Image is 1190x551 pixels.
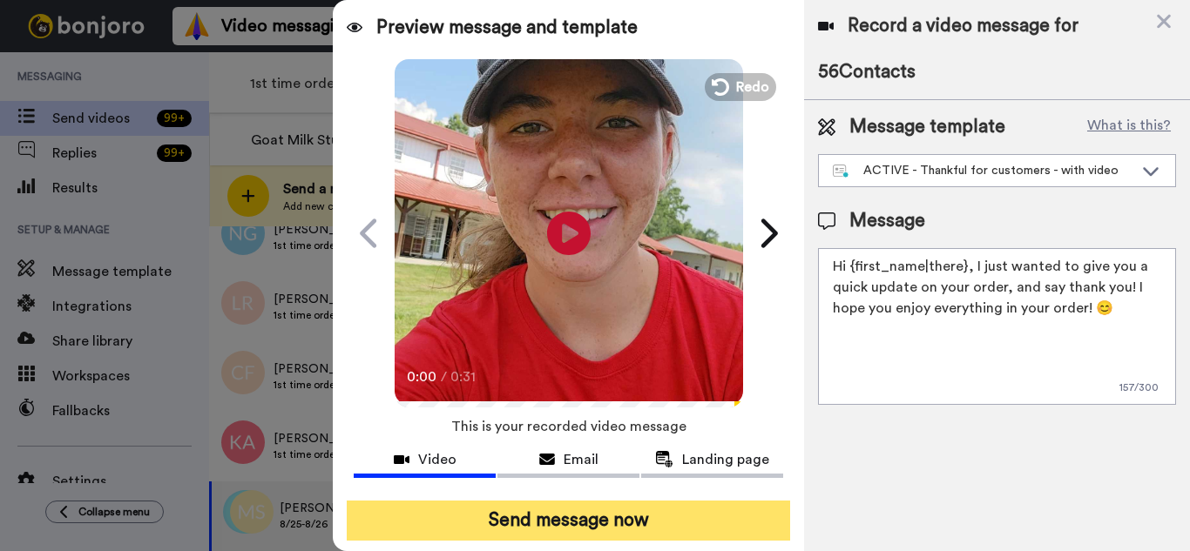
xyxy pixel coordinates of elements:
[418,449,456,470] span: Video
[451,407,686,446] span: This is your recorded video message
[682,449,769,470] span: Landing page
[347,501,790,541] button: Send message now
[833,162,1133,179] div: ACTIVE - Thankful for customers - with video
[818,248,1176,405] textarea: Hi {first_name|there}, I just wanted to give you a quick update on your order, and say thank you!...
[849,114,1005,140] span: Message template
[564,449,598,470] span: Email
[407,366,437,387] span: 0:00
[450,366,481,387] span: 0:31
[833,165,849,178] img: nextgen-template.svg
[1082,114,1176,140] button: What is this?
[441,366,447,387] span: /
[849,208,925,234] span: Message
